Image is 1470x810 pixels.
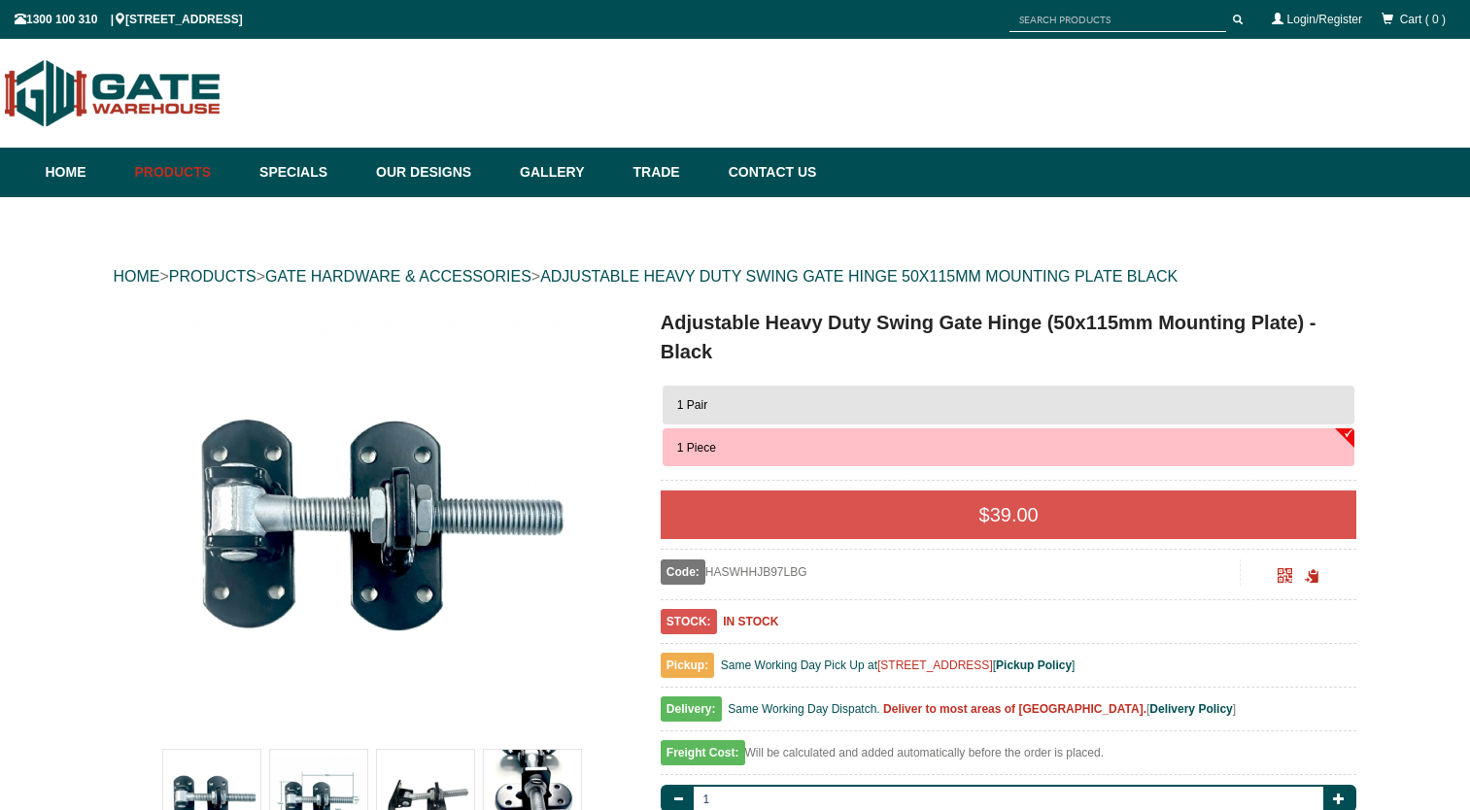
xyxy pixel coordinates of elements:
[677,441,716,455] span: 1 Piece
[1400,13,1446,26] span: Cart ( 0 )
[265,268,531,285] a: GATE HARDWARE & ACCESSORIES
[46,148,125,197] a: Home
[728,702,880,716] span: Same Working Day Dispatch.
[510,148,623,197] a: Gallery
[661,559,705,585] span: Code:
[723,615,778,628] b: IN STOCK
[719,148,817,197] a: Contact Us
[661,609,717,634] span: STOCK:
[663,386,1355,424] button: 1 Pair
[661,490,1357,539] div: $
[661,740,745,765] span: Freight Cost:
[990,504,1039,525] span: 39.00
[661,559,1241,585] div: HASWHHJB97LBG
[1009,8,1226,32] input: SEARCH PRODUCTS
[661,308,1357,366] h1: Adjustable Heavy Duty Swing Gate Hinge (50x115mm Mounting Plate) - Black
[721,658,1076,672] span: Same Working Day Pick Up at [ ]
[996,658,1072,672] a: Pickup Policy
[1149,702,1232,716] a: Delivery Policy
[623,148,718,197] a: Trade
[661,741,1357,775] div: Will be calculated and added automatically before the order is placed.
[114,268,160,285] a: HOME
[661,697,1357,731] div: [ ]
[125,148,251,197] a: Products
[661,696,722,722] span: Delivery:
[661,653,714,678] span: Pickup:
[1287,13,1362,26] a: Login/Register
[15,13,243,26] span: 1300 100 310 | [STREET_ADDRESS]
[366,148,510,197] a: Our Designs
[158,308,586,735] img: Adjustable Heavy Duty Swing Gate Hinge (50x115mm Mounting Plate) - Black - 1 Piece - Gate Warehouse
[877,658,993,672] a: [STREET_ADDRESS]
[540,268,1178,285] a: ADJUSTABLE HEAVY DUTY SWING GATE HINGE 50X115MM MOUNTING PLATE BLACK
[116,308,630,735] a: Adjustable Heavy Duty Swing Gate Hinge (50x115mm Mounting Plate) - Black - 1 Piece - Gate Warehouse
[114,246,1357,308] div: > > >
[677,398,707,412] span: 1 Pair
[883,702,1146,716] b: Deliver to most areas of [GEOGRAPHIC_DATA].
[663,428,1355,467] button: 1 Piece
[1305,569,1319,584] span: Click to copy the URL
[250,148,366,197] a: Specials
[1278,571,1292,585] a: Click to enlarge and scan to share.
[169,268,256,285] a: PRODUCTS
